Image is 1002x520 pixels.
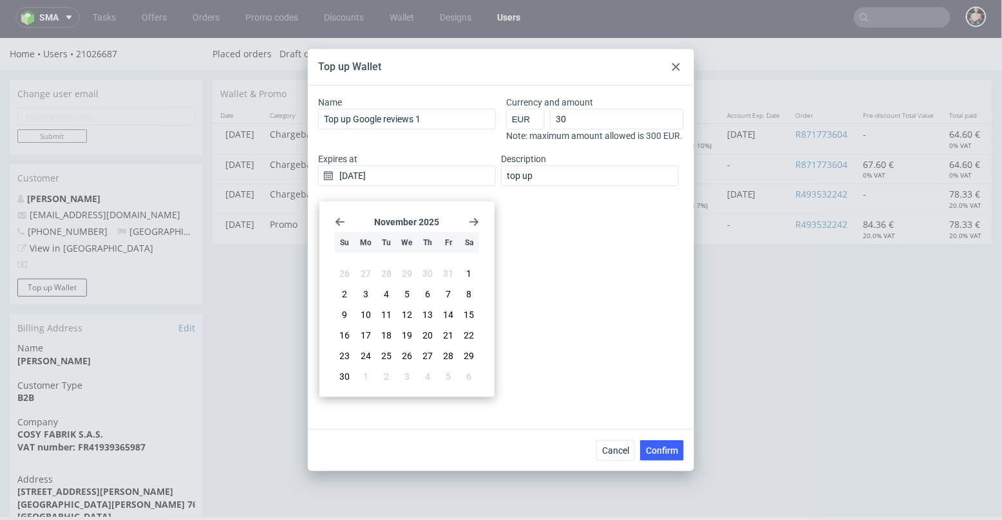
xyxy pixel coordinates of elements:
th: Order [788,70,856,86]
button: Mon Nov 17 2025 [355,325,375,346]
td: - [719,176,788,205]
p: 4.00 € [542,90,571,103]
span: 9 [343,308,348,321]
p: 4.00 € [587,90,712,103]
span: 31 [444,267,454,280]
th: Pre-discount Total Value [856,70,942,86]
p: 64.60 € [950,120,982,133]
span: 6 [425,288,430,301]
span: 23 [340,349,350,362]
td: Chargeback [328,86,534,116]
span: 2 [384,370,389,383]
button: Sun Nov 30 2025 [335,366,355,387]
button: Mon Nov 03 2025 [355,284,375,304]
span: 18 [381,329,392,342]
button: Thu Nov 27 2025 [418,346,438,366]
button: Wed Dec 03 2025 [397,366,417,387]
div: Su [335,232,355,253]
td: [DATE] [213,116,262,146]
td: [DATE] [719,146,788,176]
th: Amount [534,70,579,86]
strong: VAT number: FR41939365987 [17,403,146,415]
span: 1 [467,267,472,280]
td: - [719,116,788,146]
button: Thu Nov 13 2025 [418,304,438,325]
button: Tue Dec 02 2025 [377,366,397,387]
strong: COSY FABRIK S.A.S. [17,390,103,402]
button: Sun Nov 23 2025 [335,346,355,366]
strong: [PERSON_NAME] [17,317,91,329]
div: Wallet & Promo [213,42,992,70]
span: 5 [404,288,410,301]
span: 13 [422,308,433,321]
div: Sa [459,232,479,253]
span: 26 [402,349,412,362]
button: Tue Nov 11 2025 [377,304,397,325]
a: Home [10,10,43,22]
button: Sun Nov 16 2025 [335,325,355,346]
td: Chargeback [262,86,328,116]
p: 78.33 € [950,150,982,163]
button: Sat Nov 08 2025 [459,284,479,304]
td: Chargeback [262,116,328,146]
p: 84.36 € [864,180,934,193]
span: 27 [361,267,371,280]
td: [DATE] [213,176,262,205]
button: Cancel [596,440,635,461]
span: 16 [340,329,350,342]
button: Sat Dec 06 2025 [459,366,479,387]
span: 26 [340,267,350,280]
button: Sat Nov 01 2025 [459,263,479,284]
button: Mon Nov 24 2025 [355,346,375,366]
span: 24 [361,349,371,362]
th: Category [262,70,328,86]
a: [PERSON_NAME] [27,154,100,167]
span: [PHONE_NUMBER] [17,187,108,200]
span: 12 [402,308,412,321]
button: Sat Nov 29 2025 [459,346,479,366]
strong: [STREET_ADDRESS][PERSON_NAME] [17,447,173,460]
p: -6.03 € [542,180,571,193]
p: 20.0% VAT [950,193,982,202]
button: Fri Nov 21 2025 [439,325,458,346]
button: Fri Nov 14 2025 [439,304,458,325]
a: R871773604 [796,120,848,133]
p: 3.00 € [542,150,571,163]
span: 15 [464,308,475,321]
span: 3 [404,370,410,383]
button: Confirm [640,440,684,461]
span: [GEOGRAPHIC_DATA] [117,187,220,200]
td: Chargeback [328,146,534,176]
span: 4 [384,288,389,301]
span: Address [17,435,195,448]
span: 10 [361,308,371,321]
a: Users [43,10,76,22]
button: Wed Oct 29 2025 [397,263,417,284]
div: Note: maximum amount allowed is 300 EUR. [506,129,684,142]
p: 7% [542,103,571,112]
button: Fri Oct 31 2025 [439,263,458,284]
strong: [GEOGRAPHIC_DATA] [17,472,111,485]
button: Thu Oct 30 2025 [418,263,438,284]
p: 0% VAT [950,133,982,142]
th: Account Exp. Date [719,70,788,86]
span: 17 [361,329,371,342]
div: Tu [377,232,397,253]
td: Promotion (10% - SamplePackReactivation2 ) [328,176,534,205]
span: 19 [402,329,412,342]
a: View in [GEOGRAPHIC_DATA] [30,204,153,216]
span: Name [17,304,195,317]
div: Fr [439,232,458,253]
th: Type [328,70,534,86]
input: e.g Black friday [318,109,496,129]
button: Tue Nov 25 2025 [377,346,397,366]
button: Sat Nov 15 2025 [459,304,479,325]
p: (level: 2 orders: 2 next chargeback: 10%) [587,103,712,112]
section: November 2025 [335,217,479,227]
span: Expires at [318,154,357,164]
button: Sun Nov 02 2025 [335,284,355,304]
button: Fri Nov 07 2025 [439,284,458,304]
span: 30 [422,267,433,280]
td: [DATE] [719,86,788,116]
p: 0.00 € [587,120,712,133]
